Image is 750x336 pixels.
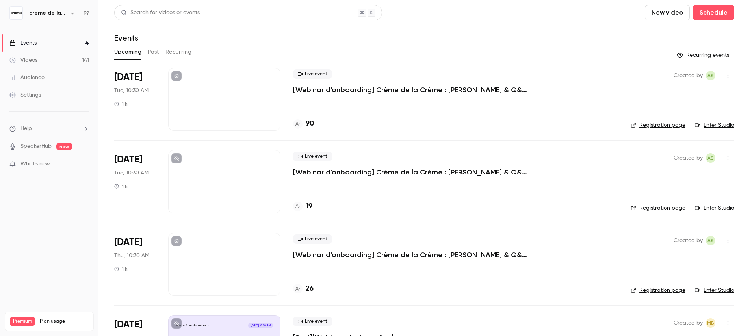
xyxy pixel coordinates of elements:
span: Tue, 10:30 AM [114,169,149,177]
a: [Webinar d'onboarding] Crème de la Crème : [PERSON_NAME] & Q&A par [PERSON_NAME] [293,250,529,260]
a: Enter Studio [695,286,734,294]
button: New video [645,5,690,20]
div: Settings [9,91,41,99]
span: Help [20,124,32,133]
span: Live event [293,317,332,326]
span: What's new [20,160,50,168]
h4: 90 [306,119,314,129]
div: 1 h [114,183,128,189]
div: 1 h [114,266,128,272]
li: help-dropdown-opener [9,124,89,133]
div: Oct 23 Thu, 10:30 AM (Europe/Paris) [114,233,156,296]
span: [DATE] 10:30 AM [248,323,273,328]
span: Alexandre Sutra [706,236,715,245]
span: [DATE] [114,318,142,331]
div: Oct 14 Tue, 10:30 AM (Europe/Paris) [114,150,156,213]
span: Alexandre Sutra [706,153,715,163]
div: Events [9,39,37,47]
img: crème de la crème [10,7,22,19]
a: Registration page [631,121,685,129]
h6: crème de la crème [29,9,66,17]
a: 90 [293,119,314,129]
a: Registration page [631,204,685,212]
span: Live event [293,234,332,244]
span: Premium [10,317,35,326]
span: Tue, 10:30 AM [114,87,149,95]
a: 19 [293,201,312,212]
h1: Events [114,33,138,43]
span: Plan usage [40,318,89,325]
span: Alexandre Sutra [706,71,715,80]
h4: 19 [306,201,312,212]
button: Recurring [165,46,192,58]
a: [Webinar d'onboarding] Crème de la Crème : [PERSON_NAME] & Q&A par [PERSON_NAME] [293,85,529,95]
span: Created by [674,318,703,328]
div: 1 h [114,101,128,107]
div: Sep 30 Tue, 10:30 AM (Europe/Paris) [114,68,156,131]
span: [DATE] [114,71,142,84]
button: Recurring events [673,49,734,61]
span: Live event [293,152,332,161]
span: Live event [293,69,332,79]
span: [DATE] [114,236,142,249]
h4: 26 [306,284,314,294]
div: Audience [9,74,45,82]
span: Created by [674,236,703,245]
a: [Webinar d'onboarding] Crème de la Crème : [PERSON_NAME] & Q&A par [PERSON_NAME] [293,167,529,177]
div: Search for videos or events [121,9,200,17]
a: Registration page [631,286,685,294]
button: Schedule [693,5,734,20]
span: AS [707,236,714,245]
a: Enter Studio [695,204,734,212]
button: Upcoming [114,46,141,58]
p: crème de la crème [183,323,210,327]
a: 26 [293,284,314,294]
div: Videos [9,56,37,64]
iframe: Noticeable Trigger [80,161,89,168]
button: Past [148,46,159,58]
span: Thu, 10:30 AM [114,252,149,260]
span: melanie b [706,318,715,328]
a: SpeakerHub [20,142,52,150]
span: mb [707,318,714,328]
span: AS [707,153,714,163]
span: [DATE] [114,153,142,166]
a: Enter Studio [695,121,734,129]
span: AS [707,71,714,80]
span: Created by [674,71,703,80]
span: new [56,143,72,150]
span: Created by [674,153,703,163]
